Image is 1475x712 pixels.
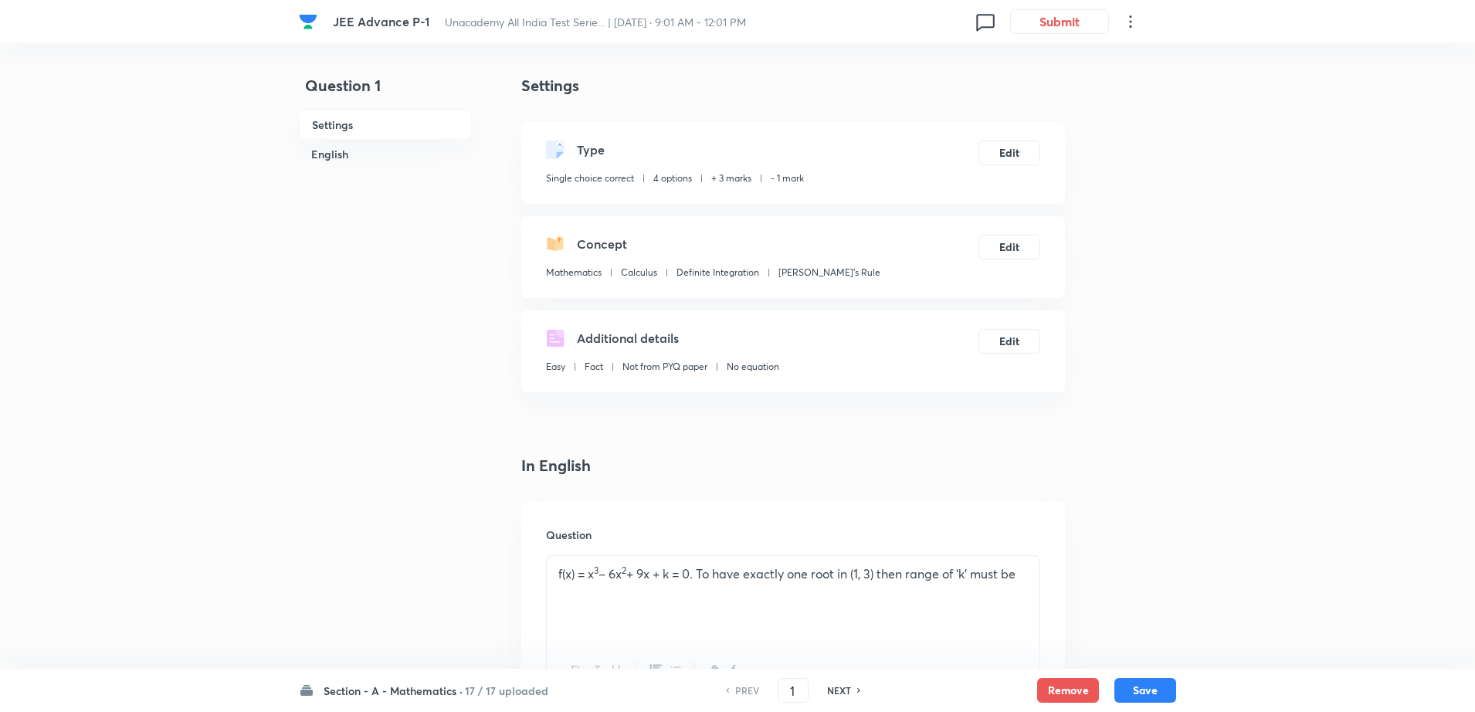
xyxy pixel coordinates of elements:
[978,235,1040,259] button: Edit
[653,171,692,185] p: 4 options
[445,15,746,29] span: Unacademy All India Test Serie... | [DATE] · 9:01 AM - 12:01 PM
[676,266,759,280] p: Definite Integration
[465,683,548,699] h6: 17 / 17 uploaded
[827,683,851,697] h6: NEXT
[1037,678,1099,703] button: Remove
[577,141,605,159] h5: Type
[299,12,317,31] img: Company Logo
[558,565,1028,583] p: f(x) = x – 6x + 9x + k = 0. To have exactly one root in (1, 3) then range of ‘k’ must be
[585,360,603,374] p: Fact
[546,329,565,348] img: questionDetails.svg
[299,12,320,31] a: Company Logo
[594,565,598,576] sup: 3
[546,171,634,185] p: Single choice correct
[546,527,1040,543] h6: Question
[546,266,602,280] p: Mathematics
[622,565,626,576] sup: 2
[324,683,463,699] h6: Section - A - Mathematics ·
[621,266,657,280] p: Calculus
[546,141,565,159] img: questionType.svg
[521,74,1065,97] h4: Settings
[978,141,1040,165] button: Edit
[622,360,707,374] p: Not from PYQ paper
[577,329,679,348] h5: Additional details
[711,171,751,185] p: + 3 marks
[1114,678,1176,703] button: Save
[978,329,1040,354] button: Edit
[546,235,565,253] img: questionConcept.svg
[546,360,565,374] p: Easy
[299,110,472,140] h6: Settings
[299,140,472,168] h6: English
[333,13,429,29] span: JEE Advance P-1
[778,266,880,280] p: [PERSON_NAME]'s Rule
[771,171,804,185] p: - 1 mark
[1010,9,1109,34] button: Submit
[577,235,627,253] h5: Concept
[735,683,759,697] h6: PREV
[299,74,472,110] h4: Question 1
[727,360,779,374] p: No equation
[521,454,1065,477] h4: In English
